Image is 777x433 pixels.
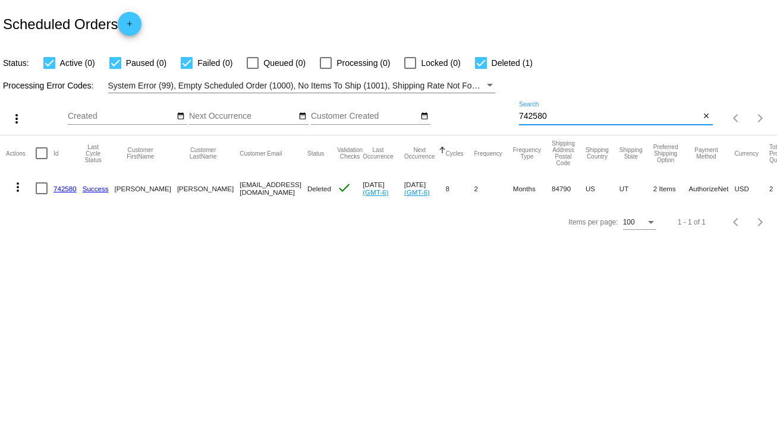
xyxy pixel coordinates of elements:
button: Change sorting for Id [54,150,58,157]
mat-icon: add [122,20,137,34]
input: Search [519,112,700,121]
span: 100 [623,218,635,226]
a: (GMT-6) [404,188,430,196]
mat-cell: 8 [446,171,474,206]
mat-header-cell: Validation Checks [337,135,363,171]
mat-icon: date_range [177,112,185,121]
button: Change sorting for Cycles [446,150,464,157]
span: Locked (0) [421,56,460,70]
mat-cell: 84790 [552,171,586,206]
button: Change sorting for LastOccurrenceUtc [363,147,394,160]
button: Change sorting for LastProcessingCycleId [83,144,104,163]
mat-cell: [DATE] [404,171,446,206]
input: Next Occurrence [189,112,296,121]
span: Processing Error Codes: [3,81,94,90]
mat-cell: UT [619,171,653,206]
mat-icon: date_range [298,112,307,121]
button: Change sorting for CustomerEmail [240,150,282,157]
mat-cell: [EMAIL_ADDRESS][DOMAIN_NAME] [240,171,307,206]
span: Queued (0) [263,56,306,70]
button: Next page [748,210,772,234]
button: Change sorting for ShippingPostcode [552,140,575,166]
mat-cell: [PERSON_NAME] [177,171,240,206]
button: Previous page [725,106,748,130]
span: Processing (0) [336,56,390,70]
button: Next page [748,106,772,130]
button: Change sorting for FrequencyType [513,147,541,160]
mat-cell: US [586,171,619,206]
mat-cell: USD [735,171,770,206]
mat-cell: 2 [474,171,513,206]
button: Change sorting for CustomerLastName [177,147,229,160]
button: Change sorting for CurrencyIso [735,150,759,157]
mat-icon: date_range [420,112,429,121]
button: Clear [700,110,713,123]
div: 1 - 1 of 1 [678,218,706,226]
span: Paused (0) [126,56,166,70]
h2: Scheduled Orders [3,12,141,36]
button: Change sorting for ShippingCountry [586,147,609,160]
button: Change sorting for CustomerFirstName [115,147,166,160]
span: Status: [3,58,29,68]
div: Items per page: [568,218,618,226]
a: (GMT-6) [363,188,388,196]
button: Change sorting for PaymentMethod.Type [688,147,723,160]
mat-select: Filter by Processing Error Codes [108,78,495,93]
button: Change sorting for ShippingState [619,147,643,160]
mat-cell: [DATE] [363,171,404,206]
mat-cell: 2 Items [653,171,689,206]
span: Deleted (1) [492,56,533,70]
button: Change sorting for NextOccurrenceUtc [404,147,435,160]
mat-icon: close [702,112,710,121]
mat-icon: more_vert [10,112,24,126]
span: Active (0) [60,56,95,70]
span: Failed (0) [197,56,232,70]
button: Change sorting for Status [307,150,324,157]
mat-cell: Months [513,171,552,206]
mat-icon: more_vert [11,180,25,194]
mat-cell: AuthorizeNet [688,171,734,206]
button: Change sorting for PreferredShippingOption [653,144,678,163]
input: Customer Created [311,112,418,121]
a: 742580 [54,185,77,192]
button: Change sorting for Frequency [474,150,502,157]
button: Previous page [725,210,748,234]
mat-header-cell: Actions [6,135,36,171]
input: Created [68,112,175,121]
a: Success [83,185,109,192]
mat-icon: check [337,181,351,195]
span: Deleted [307,185,331,192]
mat-select: Items per page: [623,219,656,227]
mat-cell: [PERSON_NAME] [115,171,177,206]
